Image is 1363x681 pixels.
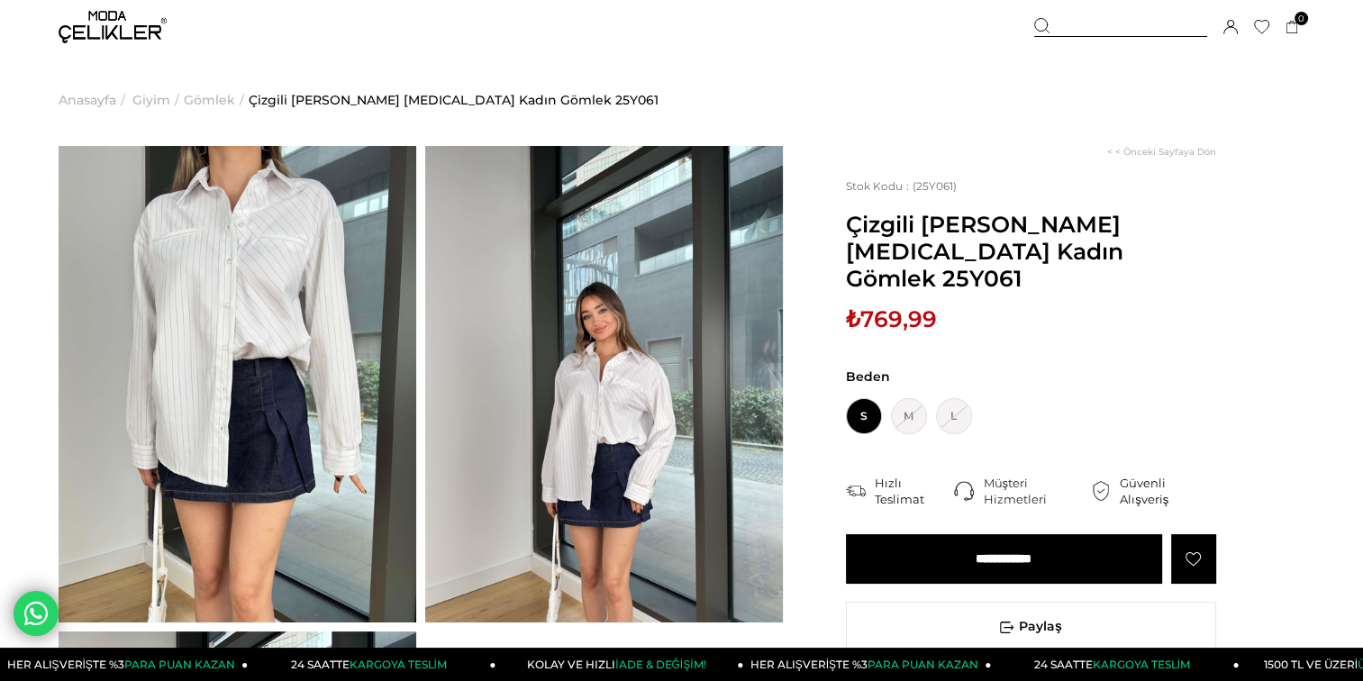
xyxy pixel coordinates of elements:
[59,54,130,146] li: >
[846,179,913,193] span: Stok Kodu
[184,54,235,146] a: Gömlek
[743,648,991,681] a: HER ALIŞVERİŞTE %3PARA PUAN KAZAN
[59,146,416,622] img: Segura gömlek 25Y061
[891,398,927,434] span: M
[132,54,184,146] li: >
[846,368,1216,385] span: Beden
[350,658,447,671] span: KARGOYA TESLİM
[846,481,866,501] img: shipping.png
[1286,21,1299,34] a: 0
[495,648,743,681] a: KOLAY VE HIZLIİADE & DEĞİŞİM!
[132,54,170,146] a: Giyim
[846,179,957,193] span: (25Y061)
[1091,481,1111,501] img: security.png
[59,11,167,43] img: logo
[1295,12,1308,25] span: 0
[425,146,783,622] img: Segura gömlek 25Y061
[1093,658,1190,671] span: KARGOYA TESLİM
[875,475,955,507] div: Hızlı Teslimat
[1120,475,1216,507] div: Güvenli Alışveriş
[124,658,235,671] span: PARA PUAN KAZAN
[868,658,978,671] span: PARA PUAN KAZAN
[615,658,705,671] span: İADE & DEĞİŞİM!
[936,398,972,434] span: L
[59,54,116,146] a: Anasayfa
[248,648,495,681] a: 24 SAATTEKARGOYA TESLİM
[846,211,1216,292] span: Çizgili [PERSON_NAME] [MEDICAL_DATA] Kadın Gömlek 25Y061
[1171,534,1216,584] a: Favorilere Ekle
[184,54,249,146] li: >
[991,648,1239,681] a: 24 SAATTEKARGOYA TESLİM
[847,603,1215,650] span: Paylaş
[954,481,974,501] img: call-center.png
[983,475,1091,507] div: Müşteri Hizmetleri
[249,54,659,146] a: Çizgili [PERSON_NAME] [MEDICAL_DATA] Kadın Gömlek 25Y061
[846,398,882,434] span: S
[1107,146,1216,158] a: < < Önceki Sayfaya Dön
[846,305,937,332] span: ₺769,99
